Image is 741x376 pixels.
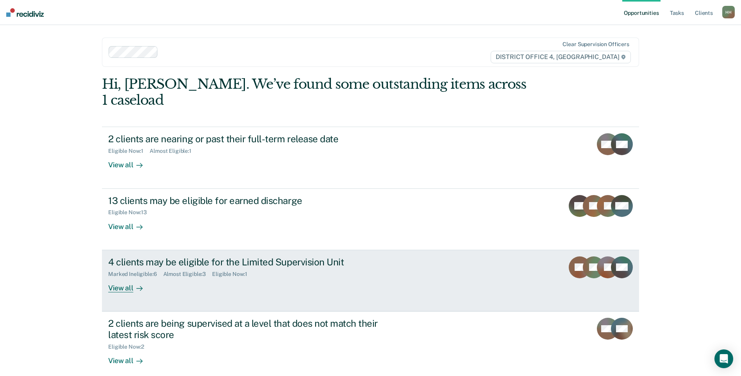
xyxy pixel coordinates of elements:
[491,51,631,63] span: DISTRICT OFFICE 4, [GEOGRAPHIC_DATA]
[212,271,254,278] div: Eligible Now : 1
[108,344,150,350] div: Eligible Now : 2
[102,76,532,108] div: Hi, [PERSON_NAME]. We’ve found some outstanding items across 1 caseload
[108,216,152,231] div: View all
[108,271,163,278] div: Marked Ineligible : 6
[102,189,639,250] a: 13 clients may be eligible for earned dischargeEligible Now:13View all
[6,8,44,17] img: Recidiviz
[108,154,152,170] div: View all
[108,133,382,145] div: 2 clients are nearing or past their full-term release date
[108,256,382,268] div: 4 clients may be eligible for the Limited Supervision Unit
[102,250,639,312] a: 4 clients may be eligible for the Limited Supervision UnitMarked Ineligible:6Almost Eligible:3Eli...
[150,148,198,154] div: Almost Eligible : 1
[722,6,735,18] button: HH
[108,350,152,365] div: View all
[562,41,629,48] div: Clear supervision officers
[108,195,382,206] div: 13 clients may be eligible for earned discharge
[163,271,212,278] div: Almost Eligible : 3
[714,349,733,368] div: Open Intercom Messenger
[108,148,150,154] div: Eligible Now : 1
[108,209,153,216] div: Eligible Now : 13
[722,6,735,18] div: H H
[108,277,152,292] div: View all
[102,127,639,188] a: 2 clients are nearing or past their full-term release dateEligible Now:1Almost Eligible:1View all
[108,318,382,340] div: 2 clients are being supervised at a level that does not match their latest risk score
